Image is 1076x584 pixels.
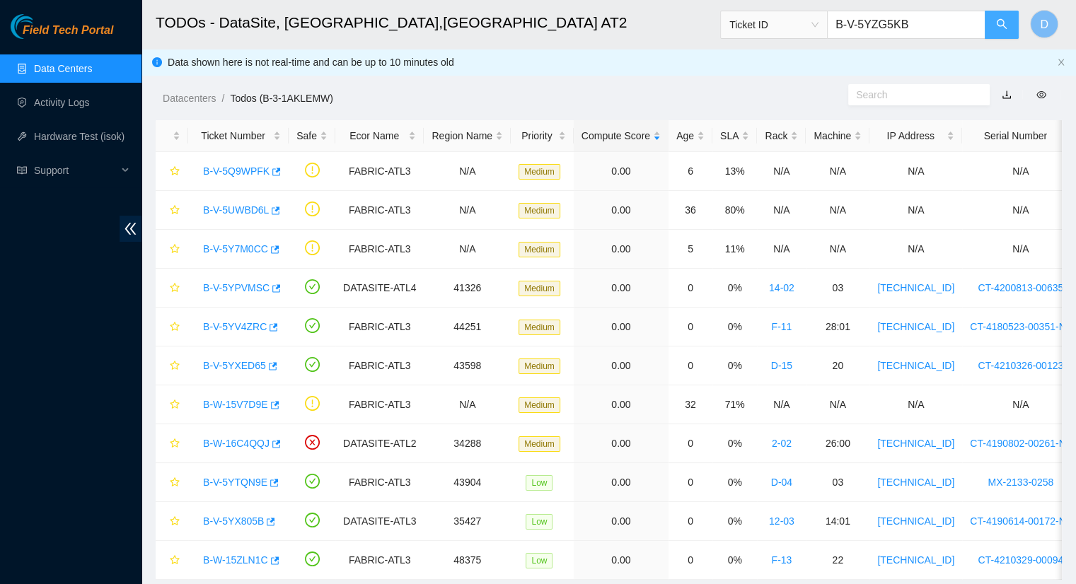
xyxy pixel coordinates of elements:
td: N/A [757,230,806,269]
button: star [163,315,180,338]
td: N/A [806,191,869,230]
span: star [170,516,180,527]
span: / [221,93,224,104]
button: star [163,393,180,416]
a: CT-4190802-00261-N0 [970,438,1071,449]
a: Data Centers [34,63,92,74]
a: B-V-5Q9WPFK [203,165,270,177]
span: check-circle [305,357,320,372]
span: D [1040,16,1048,33]
a: F-13 [771,554,792,566]
a: [TECHNICAL_ID] [877,477,954,488]
td: FABRIC-ATL3 [335,541,424,580]
td: 11% [712,230,757,269]
a: D-15 [771,360,792,371]
span: Medium [519,397,560,413]
span: exclamation-circle [305,240,320,255]
td: FABRIC-ATL3 [335,385,424,424]
button: search [985,11,1019,39]
td: N/A [806,230,869,269]
td: 0 [669,308,712,346]
td: 0 [669,502,712,541]
td: 26:00 [806,424,869,463]
td: 03 [806,463,869,502]
td: 03 [806,269,869,308]
span: check-circle [305,551,320,566]
button: star [163,238,180,260]
a: B-V-5YPVMSC [203,282,270,293]
input: Enter text here... [827,11,985,39]
span: Ticket ID [729,14,818,35]
span: close-circle [305,435,320,450]
td: N/A [757,385,806,424]
td: 0% [712,463,757,502]
a: B-W-16C4QQJ [203,438,270,449]
td: 0.00 [574,385,669,424]
a: 2-02 [772,438,792,449]
a: B-W-15V7D9E [203,399,268,410]
button: star [163,276,180,299]
a: Akamai TechnologiesField Tech Portal [11,25,113,44]
td: 13% [712,152,757,191]
span: Low [526,514,553,530]
button: star [163,549,180,571]
a: B-V-5Y7M0CC [203,243,268,255]
span: check-circle [305,279,320,294]
span: Medium [519,358,560,374]
span: search [996,18,1007,32]
span: star [170,361,180,372]
td: 0.00 [574,308,669,346]
a: MX-2133-0258 [988,477,1053,488]
button: D [1030,10,1058,38]
td: 36 [669,191,712,230]
span: check-circle [305,474,320,489]
td: N/A [757,152,806,191]
td: 0% [712,541,757,580]
span: Medium [519,281,560,296]
span: exclamation-circle [305,163,320,177]
button: close [1057,58,1065,67]
td: 6 [669,152,712,191]
img: Akamai Technologies [11,14,71,39]
span: Support [34,156,117,185]
td: 0% [712,308,757,346]
a: [TECHNICAL_ID] [877,360,954,371]
span: Low [526,475,553,491]
td: FABRIC-ATL3 [335,191,424,230]
td: DATASITE-ATL2 [335,424,424,463]
button: star [163,510,180,532]
span: exclamation-circle [305,202,320,216]
button: star [163,354,180,377]
td: FABRIC-ATL3 [335,463,424,502]
span: close [1057,58,1065,66]
button: star [163,199,180,221]
a: Hardware Test (isok) [34,131,125,142]
td: 5 [669,230,712,269]
a: Datacenters [163,93,216,104]
span: Field Tech Portal [23,24,113,37]
span: eye [1036,90,1046,100]
span: Medium [519,203,560,218]
td: FABRIC-ATL3 [335,308,424,346]
td: 0.00 [574,463,669,502]
td: 0 [669,269,712,308]
td: 44251 [424,308,511,346]
span: star [170,399,180,411]
a: B-V-5YTQN9E [203,477,267,488]
button: star [163,432,180,455]
td: 0% [712,424,757,463]
td: N/A [424,152,511,191]
td: 32 [669,385,712,424]
a: CT-4210326-00123 [978,360,1063,371]
td: DATASITE-ATL4 [335,269,424,308]
a: [TECHNICAL_ID] [877,282,954,293]
a: F-11 [771,321,792,332]
span: star [170,244,180,255]
span: star [170,283,180,294]
td: FABRIC-ATL3 [335,346,424,385]
td: 28:01 [806,308,869,346]
span: Low [526,553,553,568]
a: [TECHNICAL_ID] [877,554,954,566]
td: 0 [669,541,712,580]
td: 0 [669,424,712,463]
